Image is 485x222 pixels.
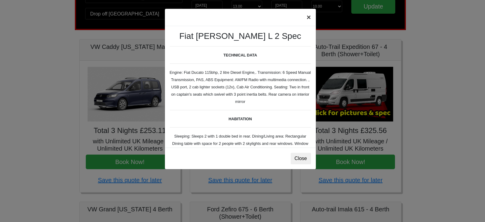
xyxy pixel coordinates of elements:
[229,117,252,121] b: HABITATION
[302,9,316,26] button: ×
[291,153,311,164] button: Close
[170,31,311,41] h3: Fiat [PERSON_NAME] L 2 Spec
[223,53,257,57] b: TECHNICAL DATA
